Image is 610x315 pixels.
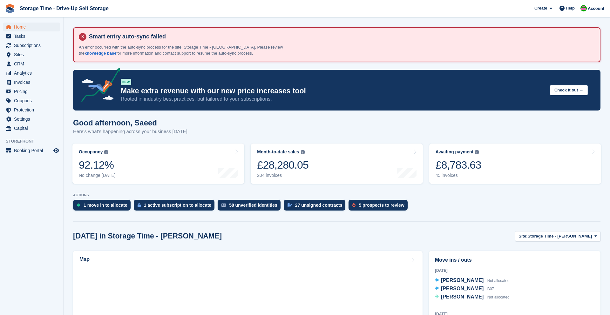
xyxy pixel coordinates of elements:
[295,203,342,208] div: 27 unsigned contracts
[14,124,52,133] span: Capital
[3,105,60,114] a: menu
[3,59,60,68] a: menu
[121,79,131,85] div: NEW
[257,173,308,178] div: 204 invoices
[14,59,52,68] span: CRM
[515,231,600,242] button: Site: Storage Time - [PERSON_NAME]
[284,200,349,214] a: 27 unsigned contracts
[3,96,60,105] a: menu
[73,193,600,197] p: ACTIONS
[14,115,52,124] span: Settings
[3,50,60,59] a: menu
[5,4,15,13] img: stora-icon-8386f47178a22dfd0bd8f6a31ec36ba5ce8667c1dd55bd0f319d3a0aa187defe.svg
[73,118,187,127] h1: Good afternoon, Saeed
[487,287,494,291] span: B07
[435,268,594,273] div: [DATE]
[104,150,108,154] img: icon-info-grey-7440780725fd019a000dd9b08b2336e03edf1995a4989e88bcd33f0948082b44.svg
[359,203,404,208] div: 5 prospects to review
[475,150,479,154] img: icon-info-grey-7440780725fd019a000dd9b08b2336e03edf1995a4989e88bcd33f0948082b44.svg
[134,200,218,214] a: 1 active subscription to allocate
[72,144,244,184] a: Occupancy 92.12% No change [DATE]
[3,41,60,50] a: menu
[14,96,52,105] span: Coupons
[301,150,305,154] img: icon-info-grey-7440780725fd019a000dd9b08b2336e03edf1995a4989e88bcd33f0948082b44.svg
[441,286,484,291] span: [PERSON_NAME]
[14,69,52,77] span: Analytics
[14,146,52,155] span: Booking Portal
[14,32,52,41] span: Tasks
[14,41,52,50] span: Subscriptions
[441,278,484,283] span: [PERSON_NAME]
[79,149,103,155] div: Occupancy
[429,144,601,184] a: Awaiting payment £8,783.63 45 invoices
[550,85,588,96] button: Check it out →
[3,115,60,124] a: menu
[3,146,60,155] a: menu
[73,128,187,135] p: Here's what's happening across your business [DATE]
[86,33,595,40] h4: Smart entry auto-sync failed
[3,78,60,87] a: menu
[435,285,494,293] a: [PERSON_NAME] B07
[534,5,547,11] span: Create
[14,78,52,87] span: Invoices
[79,158,116,171] div: 92.12%
[73,200,134,214] a: 1 move in to allocate
[288,203,292,207] img: contract_signature_icon-13c848040528278c33f63329250d36e43548de30e8caae1d1a13099fd9432cc5.svg
[352,203,356,207] img: prospect-51fa495bee0391a8d652442698ab0144808aea92771e9ea1ae160a38d050c398.svg
[73,232,222,240] h2: [DATE] in Storage Time - [PERSON_NAME]
[435,293,510,301] a: [PERSON_NAME] Not allocated
[251,144,423,184] a: Month-to-date sales £28,280.05 204 invoices
[580,5,587,11] img: Saeed
[79,173,116,178] div: No change [DATE]
[588,5,604,12] span: Account
[487,295,510,299] span: Not allocated
[435,277,510,285] a: [PERSON_NAME] Not allocated
[121,96,545,103] p: Rooted in industry best practices, but tailored to your subscriptions.
[229,203,277,208] div: 58 unverified identities
[436,158,481,171] div: £8,783.63
[138,203,141,207] img: active_subscription_to_allocate_icon-d502201f5373d7db506a760aba3b589e785aa758c864c3986d89f69b8ff3...
[3,87,60,96] a: menu
[79,44,301,57] p: An error occurred with the auto-sync process for the site: Storage Time - [GEOGRAPHIC_DATA]. Plea...
[3,124,60,133] a: menu
[518,233,527,239] span: Site:
[14,23,52,31] span: Home
[17,3,111,14] a: Storage Time - Drive-Up Self Storage
[77,203,80,207] img: move_ins_to_allocate_icon-fdf77a2bb77ea45bf5b3d319d69a93e2d87916cf1d5bf7949dd705db3b84f3ca.svg
[14,105,52,114] span: Protection
[487,278,510,283] span: Not allocated
[218,200,284,214] a: 58 unverified identities
[79,257,90,262] h2: Map
[221,203,226,207] img: verify_identity-adf6edd0f0f0b5bbfe63781bf79b02c33cf7c696d77639b501bdc392416b5a36.svg
[3,32,60,41] a: menu
[436,149,474,155] div: Awaiting payment
[144,203,211,208] div: 1 active subscription to allocate
[349,200,410,214] a: 5 prospects to review
[14,87,52,96] span: Pricing
[441,294,484,299] span: [PERSON_NAME]
[6,138,63,144] span: Storefront
[435,256,594,264] h2: Move ins / outs
[3,23,60,31] a: menu
[566,5,575,11] span: Help
[76,68,120,104] img: price-adjustments-announcement-icon-8257ccfd72463d97f412b2fc003d46551f7dbcb40ab6d574587a9cd5c0d94...
[257,158,308,171] div: £28,280.05
[52,147,60,154] a: Preview store
[3,69,60,77] a: menu
[436,173,481,178] div: 45 invoices
[121,86,545,96] p: Make extra revenue with our new price increases tool
[85,51,116,56] a: knowledge base
[14,50,52,59] span: Sites
[84,203,127,208] div: 1 move in to allocate
[257,149,299,155] div: Month-to-date sales
[528,233,592,239] span: Storage Time - [PERSON_NAME]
